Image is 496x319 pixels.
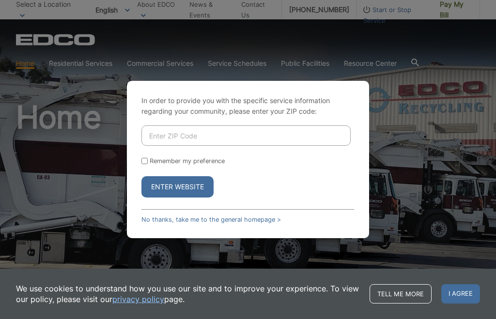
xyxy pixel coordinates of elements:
[141,176,214,197] button: Enter Website
[141,125,351,146] input: Enter ZIP Code
[112,294,164,304] a: privacy policy
[141,95,355,117] p: In order to provide you with the specific service information regarding your community, please en...
[141,216,281,223] a: No thanks, take me to the general homepage >
[441,284,480,304] span: I agree
[150,157,225,165] label: Remember my preference
[370,284,432,304] a: Tell me more
[16,283,360,304] p: We use cookies to understand how you use our site and to improve your experience. To view our pol...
